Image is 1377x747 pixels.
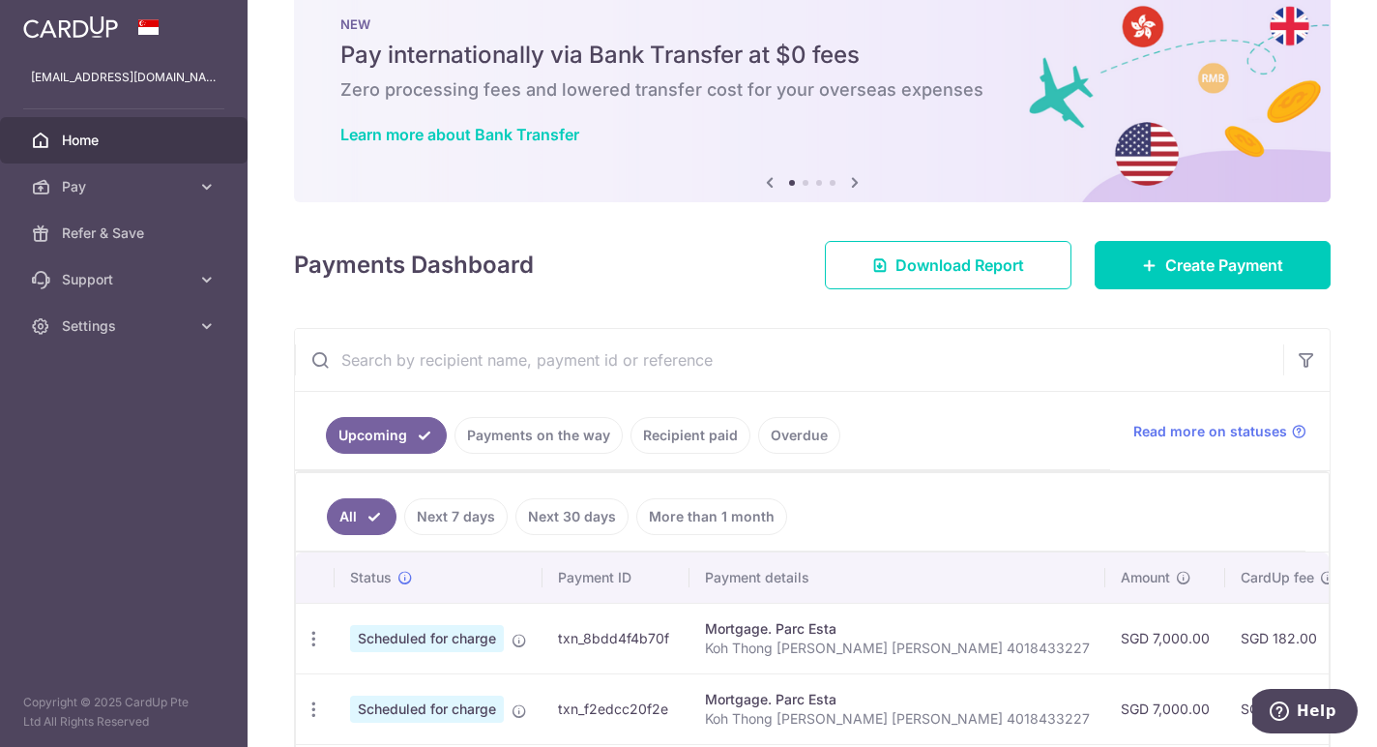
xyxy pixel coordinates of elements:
[1252,689,1358,737] iframe: Opens a widget where you can find more information
[327,498,396,535] a: All
[705,709,1090,729] p: Koh Thong [PERSON_NAME] [PERSON_NAME] 4018433227
[542,553,689,603] th: Payment ID
[636,498,787,535] a: More than 1 month
[1121,568,1170,587] span: Amount
[705,619,1090,639] div: Mortgage. Parc Esta
[31,68,217,87] p: [EMAIL_ADDRESS][DOMAIN_NAME]
[62,316,190,336] span: Settings
[340,125,579,144] a: Learn more about Bank Transfer
[1225,673,1351,744] td: SGD 182.00
[340,78,1284,102] h6: Zero processing fees and lowered transfer cost for your overseas expenses
[294,248,534,283] h4: Payments Dashboard
[62,224,190,243] span: Refer & Save
[62,270,190,289] span: Support
[895,254,1024,277] span: Download Report
[454,417,623,454] a: Payments on the way
[326,417,447,454] a: Upcoming
[542,603,689,673] td: txn_8bdd4f4b70f
[825,241,1071,289] a: Download Report
[542,673,689,744] td: txn_f2edcc20f2e
[23,15,118,39] img: CardUp
[515,498,629,535] a: Next 30 days
[62,177,190,196] span: Pay
[1095,241,1331,289] a: Create Payment
[340,16,1284,32] p: NEW
[350,568,392,587] span: Status
[404,498,508,535] a: Next 7 days
[1133,422,1287,441] span: Read more on statuses
[62,131,190,150] span: Home
[705,639,1090,658] p: Koh Thong [PERSON_NAME] [PERSON_NAME] 4018433227
[295,329,1283,391] input: Search by recipient name, payment id or reference
[758,417,840,454] a: Overdue
[350,696,504,723] span: Scheduled for charge
[630,417,750,454] a: Recipient paid
[1133,422,1306,441] a: Read more on statuses
[1225,603,1351,673] td: SGD 182.00
[340,40,1284,71] h5: Pay internationally via Bank Transfer at $0 fees
[1105,673,1225,744] td: SGD 7,000.00
[1165,254,1283,277] span: Create Payment
[350,625,504,652] span: Scheduled for charge
[1105,603,1225,673] td: SGD 7,000.00
[705,690,1090,709] div: Mortgage. Parc Esta
[689,553,1105,603] th: Payment details
[1241,568,1314,587] span: CardUp fee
